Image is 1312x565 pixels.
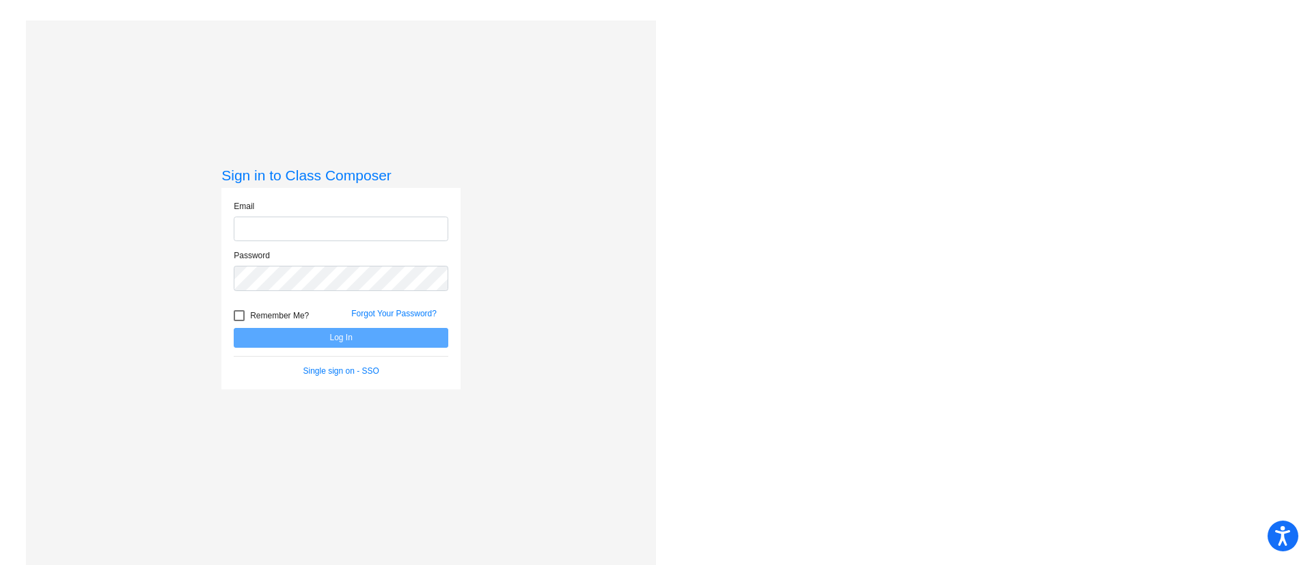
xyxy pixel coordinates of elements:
label: Email [234,200,254,212]
label: Password [234,249,270,262]
span: Remember Me? [250,307,309,324]
a: Single sign on - SSO [303,366,379,376]
button: Log In [234,328,448,348]
h3: Sign in to Class Composer [221,167,461,184]
a: Forgot Your Password? [351,309,437,318]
